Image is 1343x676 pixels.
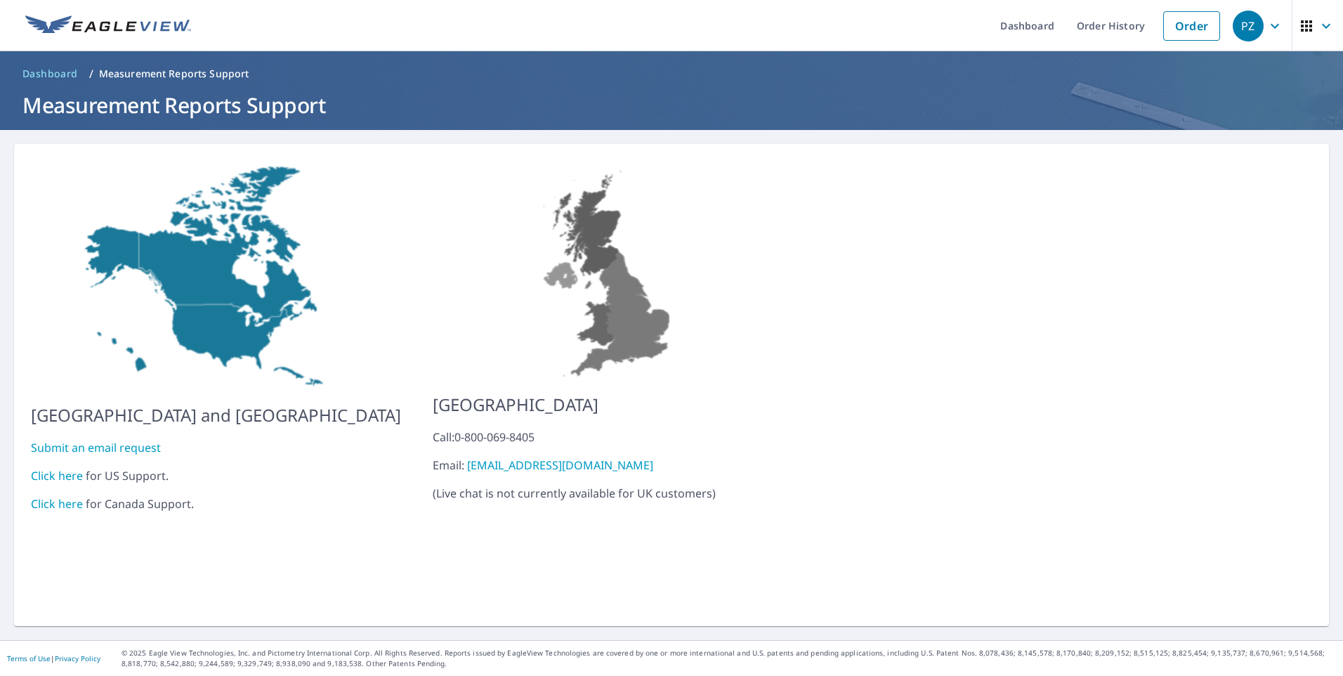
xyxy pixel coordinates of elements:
[25,15,191,37] img: EV Logo
[31,467,401,484] div: for US Support.
[7,654,51,663] a: Terms of Use
[31,403,401,428] p: [GEOGRAPHIC_DATA] and [GEOGRAPHIC_DATA]
[99,67,249,81] p: Measurement Reports Support
[22,67,78,81] span: Dashboard
[433,429,786,502] p: ( Live chat is not currently available for UK customers )
[55,654,100,663] a: Privacy Policy
[433,392,786,417] p: [GEOGRAPHIC_DATA]
[1163,11,1220,41] a: Order
[17,91,1326,119] h1: Measurement Reports Support
[17,63,84,85] a: Dashboard
[433,429,786,446] div: Call: 0-800-069-8405
[31,440,161,455] a: Submit an email request
[122,648,1336,669] p: © 2025 Eagle View Technologies, Inc. and Pictometry International Corp. All Rights Reserved. Repo...
[467,457,653,473] a: [EMAIL_ADDRESS][DOMAIN_NAME]
[1233,11,1264,41] div: PZ
[17,63,1326,85] nav: breadcrumb
[433,161,786,381] img: US-MAP
[7,654,100,663] p: |
[89,65,93,82] li: /
[433,457,786,474] div: Email:
[31,496,83,512] a: Click here
[31,161,401,391] img: US-MAP
[31,495,401,512] div: for Canada Support.
[31,468,83,483] a: Click here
